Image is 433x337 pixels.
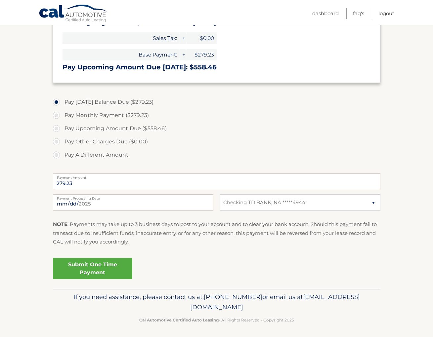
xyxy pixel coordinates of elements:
span: $279.23 [187,49,217,60]
label: Pay A Different Amount [53,148,380,162]
label: Payment Amount [53,173,380,179]
label: Payment Processing Date [53,194,213,200]
strong: Cal Automotive Certified Auto Leasing [139,318,219,322]
a: Dashboard [312,8,339,19]
span: + [180,32,187,44]
span: Base Payment: [63,49,180,60]
a: FAQ's [353,8,364,19]
label: Pay Other Charges Due ($0.00) [53,135,380,148]
label: Pay [DATE] Balance Due ($279.23) [53,95,380,109]
a: Logout [378,8,394,19]
label: Pay Monthly Payment ($279.23) [53,109,380,122]
p: If you need assistance, please contact us at: or email us at [57,292,376,313]
p: - All Rights Reserved - Copyright 2025 [57,317,376,323]
span: [PHONE_NUMBER] [204,293,262,301]
a: Cal Automotive [39,4,108,23]
label: Pay Upcoming Amount Due ($558.46) [53,122,380,135]
span: Sales Tax: [63,32,180,44]
input: Payment Date [53,194,213,211]
a: Submit One Time Payment [53,258,132,279]
span: $0.00 [187,32,217,44]
h3: Pay Upcoming Amount Due [DATE]: $558.46 [63,63,371,71]
strong: NOTE [53,221,67,227]
input: Payment Amount [53,173,380,190]
span: + [180,49,187,60]
p: : Payments may take up to 3 business days to post to your account and to clear your bank account.... [53,220,380,246]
